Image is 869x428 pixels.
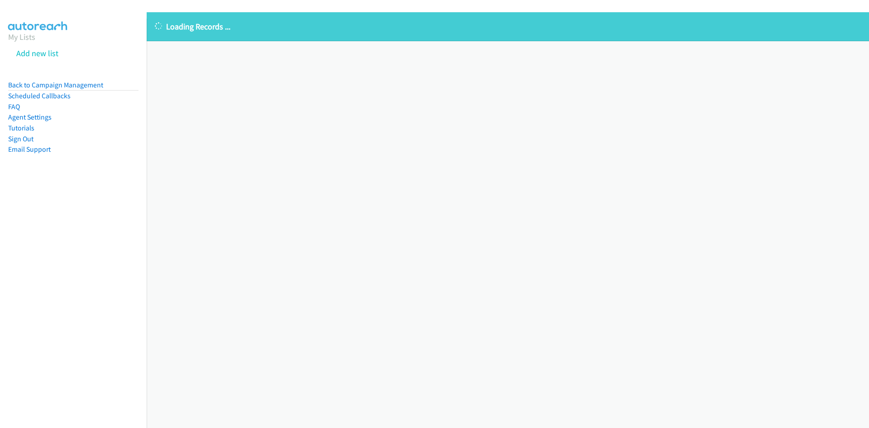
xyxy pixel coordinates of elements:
a: Email Support [8,145,51,154]
a: Add new list [16,48,58,58]
a: My Lists [8,32,35,42]
a: Sign Out [8,135,33,143]
p: Loading Records ... [155,20,861,33]
a: Tutorials [8,124,34,132]
a: Back to Campaign Management [8,81,103,89]
a: Scheduled Callbacks [8,91,71,100]
a: FAQ [8,102,20,111]
a: Agent Settings [8,113,52,121]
